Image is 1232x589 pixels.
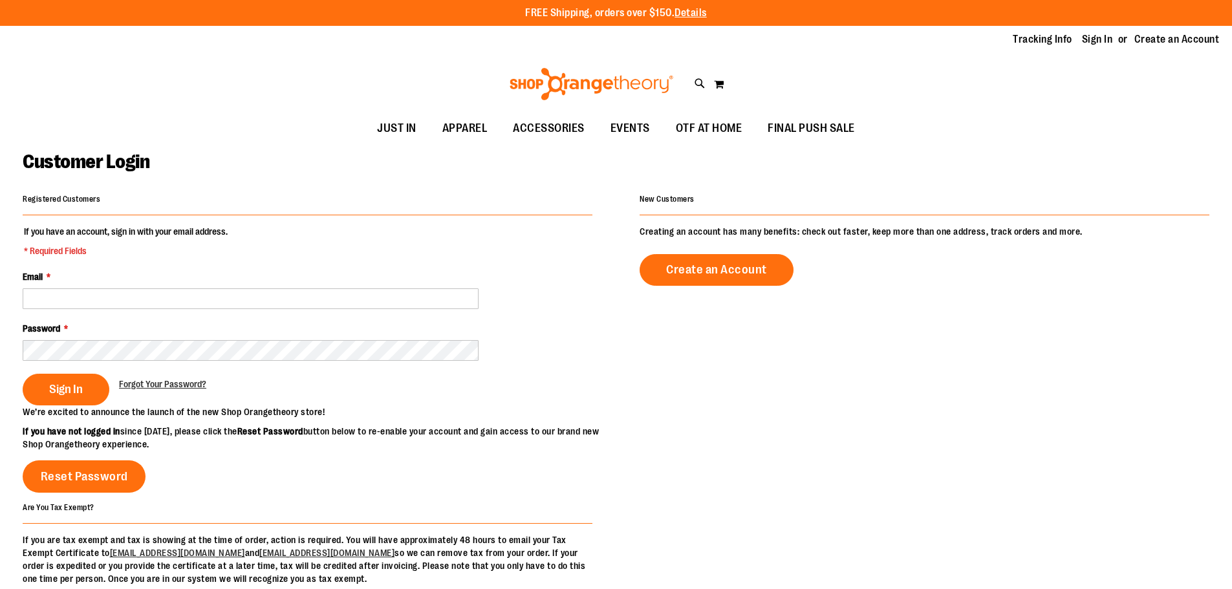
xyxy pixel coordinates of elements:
span: JUST IN [377,114,416,143]
strong: Registered Customers [23,195,100,204]
p: We’re excited to announce the launch of the new Shop Orangetheory store! [23,405,616,418]
span: APPAREL [442,114,488,143]
img: Shop Orangetheory [508,68,675,100]
a: Create an Account [1134,32,1220,47]
span: ACCESSORIES [513,114,585,143]
a: ACCESSORIES [500,114,598,144]
strong: New Customers [640,195,695,204]
a: Details [675,7,707,19]
p: since [DATE], please click the button below to re-enable your account and gain access to our bran... [23,425,616,451]
a: Create an Account [640,254,794,286]
span: * Required Fields [24,244,228,257]
a: OTF AT HOME [663,114,755,144]
p: Creating an account has many benefits: check out faster, keep more than one address, track orders... [640,225,1209,238]
span: Create an Account [666,262,767,277]
p: FREE Shipping, orders over $150. [525,6,707,21]
span: Password [23,323,60,334]
span: Reset Password [41,469,128,484]
a: FINAL PUSH SALE [755,114,868,144]
a: [EMAIL_ADDRESS][DOMAIN_NAME] [110,548,245,558]
strong: If you have not logged in [23,426,120,436]
strong: Reset Password [237,426,303,436]
span: FINAL PUSH SALE [768,114,855,143]
legend: If you have an account, sign in with your email address. [23,225,229,257]
a: Reset Password [23,460,146,493]
span: Email [23,272,43,282]
a: Tracking Info [1013,32,1072,47]
a: EVENTS [598,114,663,144]
a: Forgot Your Password? [119,378,206,391]
span: Customer Login [23,151,149,173]
span: Forgot Your Password? [119,379,206,389]
strong: Are You Tax Exempt? [23,502,94,511]
button: Sign In [23,374,109,405]
a: APPAREL [429,114,501,144]
a: Sign In [1082,32,1113,47]
span: EVENTS [611,114,650,143]
span: Sign In [49,382,83,396]
a: [EMAIL_ADDRESS][DOMAIN_NAME] [259,548,394,558]
a: JUST IN [364,114,429,144]
span: OTF AT HOME [676,114,742,143]
p: If you are tax exempt and tax is showing at the time of order, action is required. You will have ... [23,533,592,585]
